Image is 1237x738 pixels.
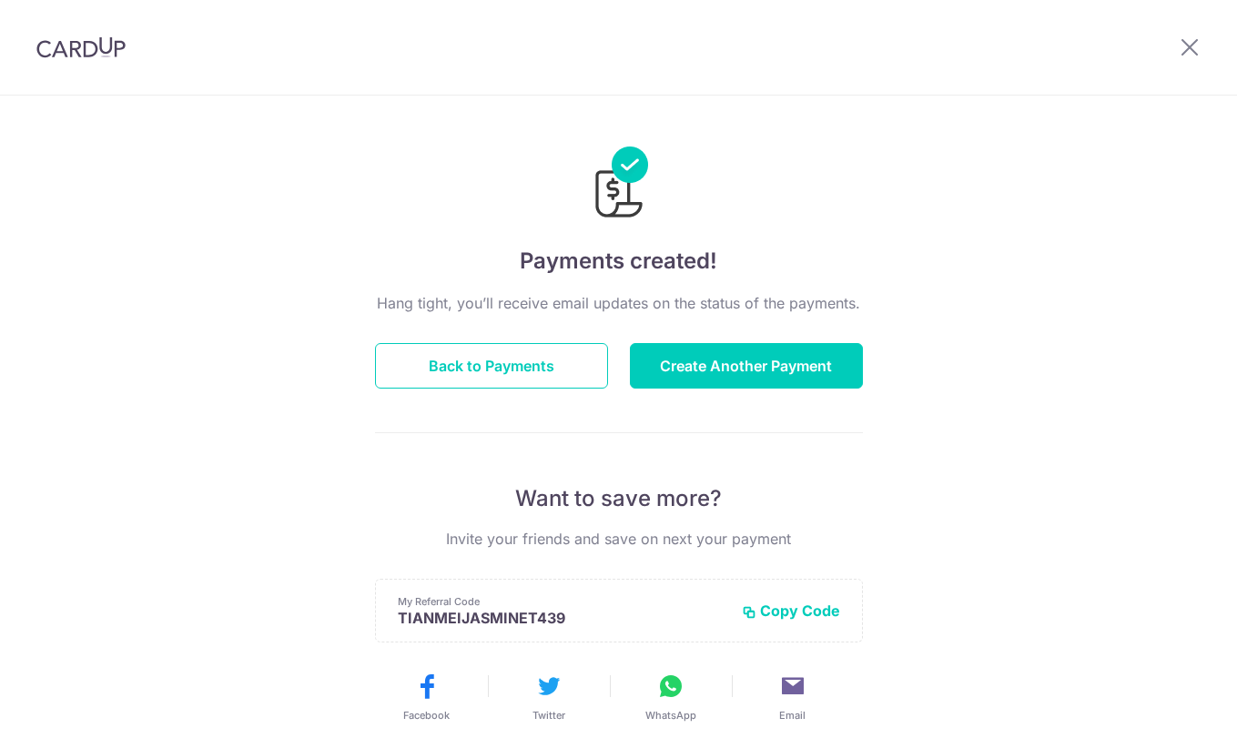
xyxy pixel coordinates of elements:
p: TIANMEIJASMINET439 [398,609,727,627]
img: CardUp [36,36,126,58]
span: Facebook [403,708,450,723]
span: Twitter [532,708,565,723]
button: WhatsApp [617,672,725,723]
span: WhatsApp [645,708,696,723]
button: Facebook [373,672,481,723]
span: Email [779,708,806,723]
p: Hang tight, you’ll receive email updates on the status of the payments. [375,292,863,314]
p: Want to save more? [375,484,863,513]
p: Invite your friends and save on next your payment [375,528,863,550]
button: Copy Code [742,602,840,620]
button: Email [739,672,847,723]
p: My Referral Code [398,594,727,609]
button: Back to Payments [375,343,608,389]
img: Payments [590,147,648,223]
button: Create Another Payment [630,343,863,389]
button: Twitter [495,672,603,723]
h4: Payments created! [375,245,863,278]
